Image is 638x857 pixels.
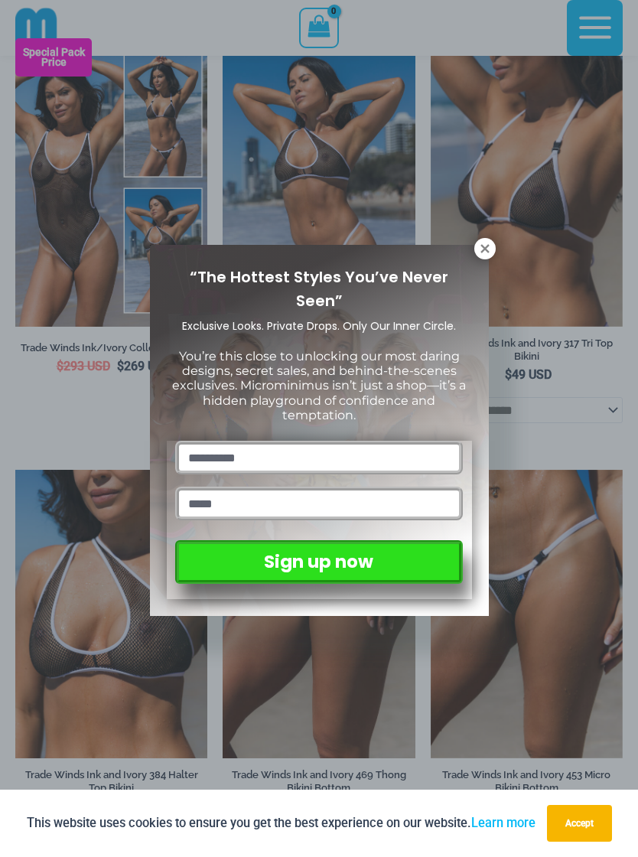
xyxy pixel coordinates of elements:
span: “The Hottest Styles You’ve Never Seen” [190,266,448,311]
p: This website uses cookies to ensure you get the best experience on our website. [27,813,535,833]
button: Accept [547,805,612,842]
span: You’re this close to unlocking our most daring designs, secret sales, and behind-the-scenes exclu... [172,349,466,422]
a: Learn more [471,816,535,830]
button: Sign up now [175,540,462,584]
button: Close [474,238,496,259]
span: Exclusive Looks. Private Drops. Only Our Inner Circle. [182,318,456,334]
